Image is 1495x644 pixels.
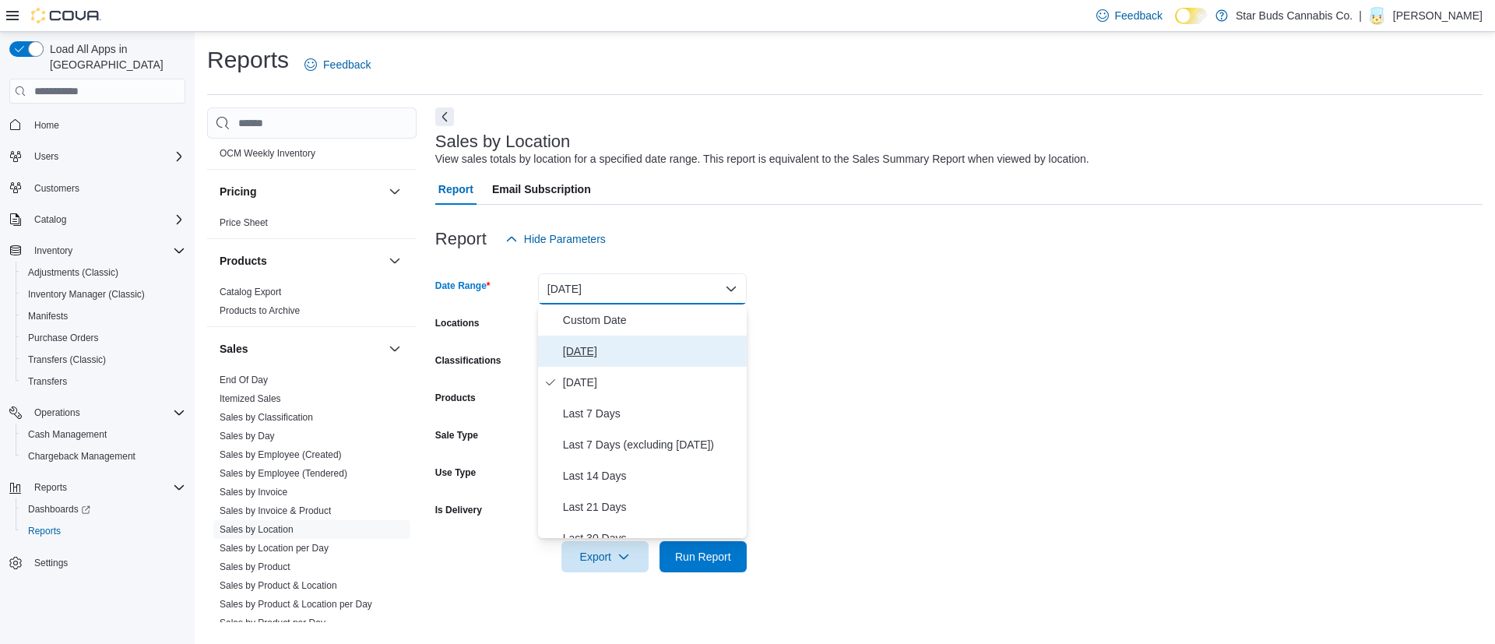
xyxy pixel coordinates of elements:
[22,447,185,466] span: Chargeback Management
[435,354,501,367] label: Classifications
[563,435,740,454] span: Last 7 Days (excluding [DATE])
[220,430,275,442] span: Sales by Day
[435,466,476,479] label: Use Type
[28,241,185,260] span: Inventory
[28,332,99,344] span: Purchase Orders
[3,240,192,262] button: Inventory
[16,498,192,520] a: Dashboards
[220,147,315,160] span: OCM Weekly Inventory
[28,288,145,301] span: Inventory Manager (Classic)
[34,406,80,419] span: Operations
[28,116,65,135] a: Home
[28,266,118,279] span: Adjustments (Classic)
[435,132,571,151] h3: Sales by Location
[1368,6,1387,25] div: Daniel Swadron
[524,231,606,247] span: Hide Parameters
[298,49,377,80] a: Feedback
[22,329,105,347] a: Purchase Orders
[385,340,404,358] button: Sales
[220,431,275,442] a: Sales by Day
[220,467,347,480] span: Sales by Employee (Tendered)
[220,449,342,461] span: Sales by Employee (Created)
[28,428,107,441] span: Cash Management
[207,44,289,76] h1: Reports
[31,8,101,23] img: Cova
[3,477,192,498] button: Reports
[16,283,192,305] button: Inventory Manager (Classic)
[438,174,473,205] span: Report
[220,287,281,297] a: Catalog Export
[28,450,135,463] span: Chargeback Management
[22,372,73,391] a: Transfers
[16,445,192,467] button: Chargeback Management
[220,598,372,611] span: Sales by Product & Location per Day
[16,305,192,327] button: Manifests
[220,253,267,269] h3: Products
[44,41,185,72] span: Load All Apps in [GEOGRAPHIC_DATA]
[3,209,192,231] button: Catalog
[28,310,68,322] span: Manifests
[1236,6,1353,25] p: Star Buds Cannabis Co.
[16,349,192,371] button: Transfers (Classic)
[1393,6,1483,25] p: [PERSON_NAME]
[34,557,68,569] span: Settings
[220,374,268,386] span: End Of Day
[435,107,454,126] button: Next
[220,184,382,199] button: Pricing
[563,342,740,361] span: [DATE]
[499,223,612,255] button: Hide Parameters
[22,307,185,326] span: Manifests
[220,304,300,317] span: Products to Archive
[28,114,185,134] span: Home
[220,505,331,516] a: Sales by Invoice & Product
[220,341,382,357] button: Sales
[28,553,185,572] span: Settings
[220,580,337,591] a: Sales by Product & Location
[1175,24,1176,25] span: Dark Mode
[28,478,73,497] button: Reports
[561,541,649,572] button: Export
[220,524,294,535] a: Sales by Location
[220,617,325,629] span: Sales by Product per Day
[3,551,192,574] button: Settings
[220,148,315,159] a: OCM Weekly Inventory
[220,543,329,554] a: Sales by Location per Day
[22,350,185,369] span: Transfers (Classic)
[22,522,185,540] span: Reports
[16,520,192,542] button: Reports
[435,230,487,248] h3: Report
[435,317,480,329] label: Locations
[1359,6,1362,25] p: |
[220,542,329,554] span: Sales by Location per Day
[220,618,325,628] a: Sales by Product per Day
[22,425,185,444] span: Cash Management
[220,412,313,423] a: Sales by Classification
[435,429,478,442] label: Sale Type
[660,541,747,572] button: Run Report
[220,449,342,460] a: Sales by Employee (Created)
[220,375,268,385] a: End Of Day
[1115,8,1163,23] span: Feedback
[34,150,58,163] span: Users
[28,241,79,260] button: Inventory
[563,529,740,547] span: Last 30 Days
[34,182,79,195] span: Customers
[385,182,404,201] button: Pricing
[22,350,112,369] a: Transfers (Classic)
[16,327,192,349] button: Purchase Orders
[220,184,256,199] h3: Pricing
[220,341,248,357] h3: Sales
[563,373,740,392] span: [DATE]
[22,263,125,282] a: Adjustments (Classic)
[28,503,90,516] span: Dashboards
[22,522,67,540] a: Reports
[492,174,591,205] span: Email Subscription
[207,144,417,169] div: OCM
[220,486,287,498] span: Sales by Invoice
[220,505,331,517] span: Sales by Invoice & Product
[220,392,281,405] span: Itemized Sales
[220,217,268,228] a: Price Sheet
[16,371,192,392] button: Transfers
[28,210,185,229] span: Catalog
[323,57,371,72] span: Feedback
